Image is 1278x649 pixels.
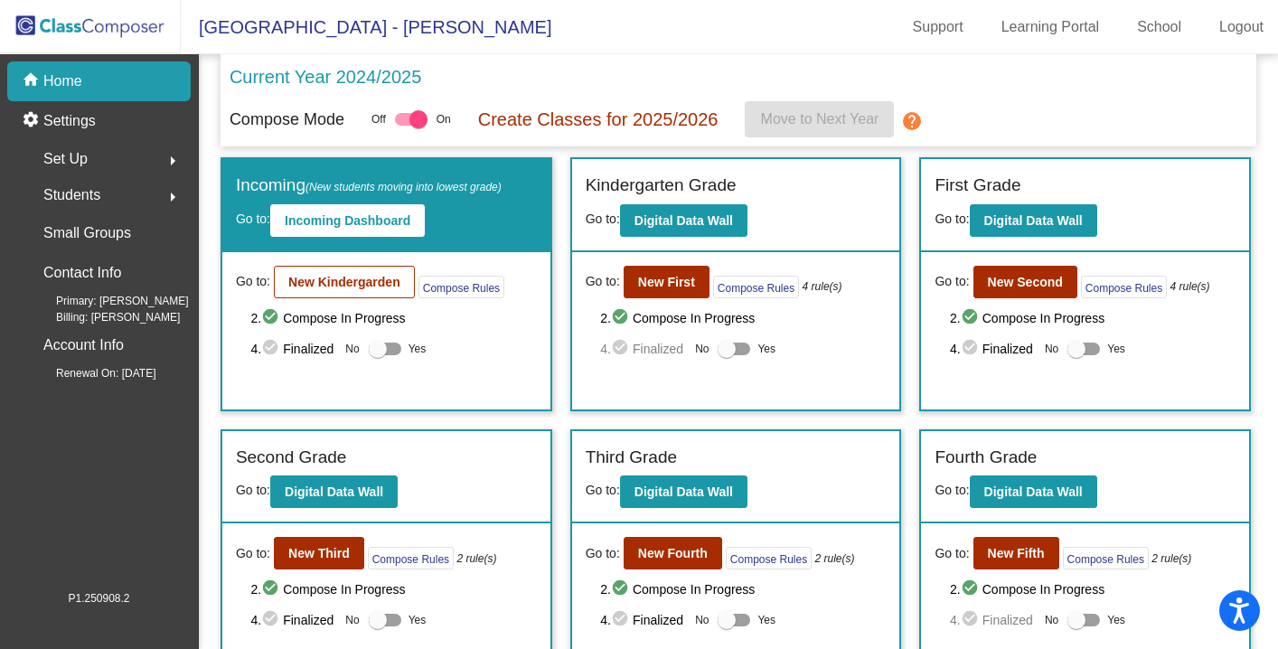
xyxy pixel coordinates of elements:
mat-icon: check_circle [961,338,982,360]
span: Billing: [PERSON_NAME] [27,309,180,325]
button: Digital Data Wall [970,204,1097,237]
p: Create Classes for 2025/2026 [478,106,719,133]
span: Go to: [236,212,270,226]
span: Go to: [586,272,620,291]
mat-icon: check_circle [961,578,982,600]
p: Small Groups [43,221,131,246]
button: New Fifth [973,537,1059,569]
button: New Third [274,537,364,569]
mat-icon: check_circle [611,338,633,360]
mat-icon: home [22,71,43,92]
label: Incoming [236,173,502,199]
button: Digital Data Wall [270,475,398,508]
mat-icon: check_circle [611,609,633,631]
span: Go to: [935,212,969,226]
mat-icon: arrow_right [162,186,183,208]
button: New First [624,266,709,298]
button: Compose Rules [713,276,799,298]
i: 2 rule(s) [815,550,855,567]
span: 2. Compose In Progress [600,307,886,329]
b: Digital Data Wall [634,213,733,228]
button: Compose Rules [368,547,454,569]
span: 4. Finalized [600,338,686,360]
p: Home [43,71,82,92]
button: New Kindergarden [274,266,415,298]
span: Go to: [236,544,270,563]
span: 2. Compose In Progress [950,307,1236,329]
mat-icon: arrow_right [162,150,183,172]
p: Settings [43,110,96,132]
mat-icon: check_circle [261,307,283,329]
mat-icon: check_circle [961,609,982,631]
span: 2. Compose In Progress [251,578,537,600]
span: No [345,341,359,357]
span: No [695,341,709,357]
b: Incoming Dashboard [285,213,410,228]
button: Digital Data Wall [620,475,747,508]
p: Current Year 2024/2025 [230,63,421,90]
label: Second Grade [236,445,347,471]
button: New Second [973,266,1077,298]
span: Yes [757,609,775,631]
i: 2 rule(s) [456,550,496,567]
span: No [1045,612,1058,628]
span: Go to: [935,544,969,563]
button: Compose Rules [1063,547,1149,569]
span: 2. Compose In Progress [251,307,537,329]
span: Go to: [236,483,270,497]
mat-icon: settings [22,110,43,132]
span: Move to Next Year [761,111,879,127]
mat-icon: check_circle [261,338,283,360]
span: Yes [1107,338,1125,360]
span: 4. Finalized [950,609,1036,631]
p: Account Info [43,333,124,358]
span: Yes [409,338,427,360]
mat-icon: check_circle [611,578,633,600]
label: Kindergarten Grade [586,173,737,199]
i: 4 rule(s) [803,278,842,295]
mat-icon: check_circle [261,578,283,600]
button: Incoming Dashboard [270,204,425,237]
a: Support [898,13,978,42]
span: On [437,111,451,127]
span: Go to: [935,483,969,497]
span: Primary: [PERSON_NAME] [27,293,189,309]
button: Digital Data Wall [620,204,747,237]
mat-icon: check_circle [611,307,633,329]
a: Learning Portal [987,13,1114,42]
button: Compose Rules [418,276,504,298]
a: Logout [1205,13,1278,42]
span: Yes [757,338,775,360]
b: New Fourth [638,546,708,560]
label: Third Grade [586,445,677,471]
span: [GEOGRAPHIC_DATA] - [PERSON_NAME] [181,13,551,42]
b: New Kindergarden [288,275,400,289]
span: Students [43,183,100,208]
label: Fourth Grade [935,445,1037,471]
span: 4. Finalized [251,338,337,360]
b: Digital Data Wall [984,484,1083,499]
mat-icon: check_circle [961,307,982,329]
b: New First [638,275,695,289]
b: New Third [288,546,350,560]
span: No [345,612,359,628]
label: First Grade [935,173,1020,199]
span: Go to: [586,544,620,563]
span: Go to: [935,272,969,291]
mat-icon: check_circle [261,609,283,631]
span: 2. Compose In Progress [950,578,1236,600]
b: Digital Data Wall [285,484,383,499]
span: Go to: [586,212,620,226]
span: Yes [1107,609,1125,631]
span: Off [371,111,386,127]
span: 4. Finalized [950,338,1036,360]
i: 4 rule(s) [1170,278,1210,295]
b: Digital Data Wall [634,484,733,499]
span: 2. Compose In Progress [600,578,886,600]
span: 4. Finalized [600,609,686,631]
button: Move to Next Year [745,101,894,137]
span: Renewal On: [DATE] [27,365,155,381]
span: Yes [409,609,427,631]
p: Contact Info [43,260,121,286]
span: (New students moving into lowest grade) [305,181,502,193]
